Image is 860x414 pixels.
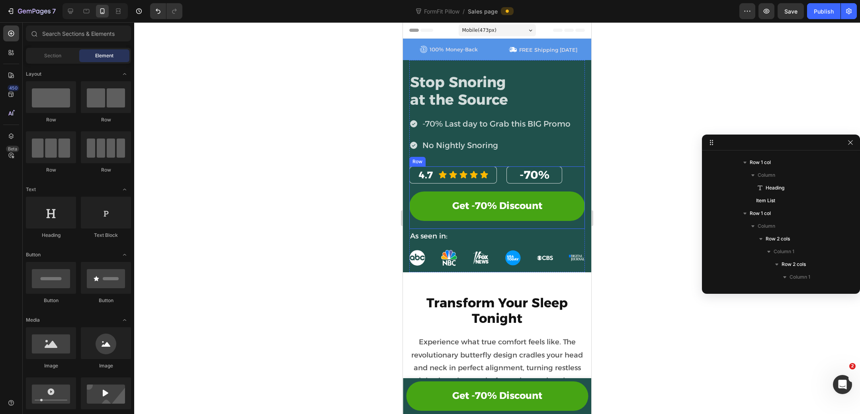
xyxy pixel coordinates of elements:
span: Toggle open [118,183,131,196]
span: Section [44,52,61,59]
span: FormFit Pillow [422,7,461,16]
span: Column 1 [790,273,810,281]
span: Toggle open [118,68,131,80]
p: 7 [52,6,56,16]
span: Element [95,52,113,59]
span: Layout [26,70,41,78]
span: Row 2 cols [782,260,806,268]
div: Row [26,116,76,123]
iframe: Design area [403,22,591,414]
input: Search Sections & Elements [26,25,131,41]
span: Text [26,186,36,193]
button: Publish [807,3,840,19]
div: Image [81,362,131,369]
span: Button [26,251,41,258]
iframe: Intercom live chat [833,375,852,394]
span: / [463,7,465,16]
div: Undo/Redo [150,3,182,19]
span: 2 [849,363,856,369]
div: Publish [814,7,834,16]
div: Text Block [81,232,131,239]
div: Button [81,297,131,304]
span: Toggle open [118,248,131,261]
span: Row 2 cols [766,235,790,243]
button: 7 [3,3,59,19]
button: Save [778,3,804,19]
span: Sales page [468,7,498,16]
span: Column 1 [774,248,794,256]
span: Heading [766,184,784,192]
span: Row 1 col [750,209,771,217]
div: Image [26,362,76,369]
div: Heading [26,232,76,239]
div: Row [81,116,131,123]
span: Column [758,222,775,230]
span: Save [784,8,797,15]
span: Toggle open [118,314,131,326]
div: 450 [8,85,19,91]
div: Button [26,297,76,304]
span: Row 1 col [750,158,771,166]
span: Column [758,171,775,179]
div: Row [26,166,76,174]
div: Row [81,166,131,174]
span: Item List [756,197,775,205]
span: Media [26,316,40,324]
div: Beta [6,146,19,152]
